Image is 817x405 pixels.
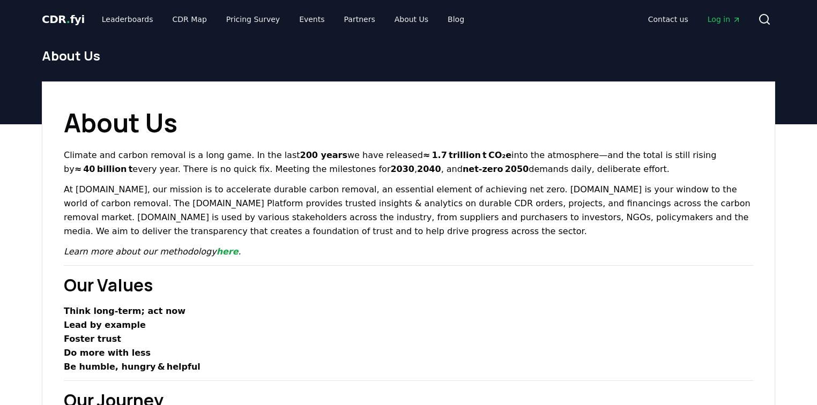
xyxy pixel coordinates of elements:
nav: Main [640,10,749,29]
strong: ≈ 40 billion t [75,164,133,174]
strong: Be humble, hungry & helpful [64,362,200,372]
strong: ≈ 1.7 trillion t CO₂e [423,150,511,160]
p: At [DOMAIN_NAME], our mission is to accelerate durable carbon removal, an essential element of ac... [64,183,753,238]
strong: Think long‑term; act now [64,306,185,316]
em: Learn more about our methodology . [64,246,241,257]
a: Leaderboards [93,10,162,29]
strong: 2040 [417,164,441,174]
strong: 200 years [300,150,347,160]
a: CDR.fyi [42,12,85,27]
span: Log in [708,14,741,25]
p: Climate and carbon removal is a long game. In the last we have released into the atmosphere—and t... [64,148,753,176]
strong: Do more with less [64,348,151,358]
a: CDR Map [164,10,216,29]
span: . [66,13,70,26]
h1: About Us [42,47,775,64]
span: CDR fyi [42,13,85,26]
strong: net‑zero 2050 [463,164,529,174]
strong: Foster trust [64,334,121,344]
h1: About Us [64,103,753,142]
a: Log in [699,10,749,29]
a: Pricing Survey [218,10,288,29]
strong: 2030 [390,164,414,174]
a: Blog [439,10,473,29]
a: here [217,246,239,257]
a: Partners [336,10,384,29]
strong: Lead by example [64,320,146,330]
a: About Us [386,10,437,29]
nav: Main [93,10,473,29]
h2: Our Values [64,272,753,298]
a: Contact us [640,10,697,29]
a: Events [291,10,333,29]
